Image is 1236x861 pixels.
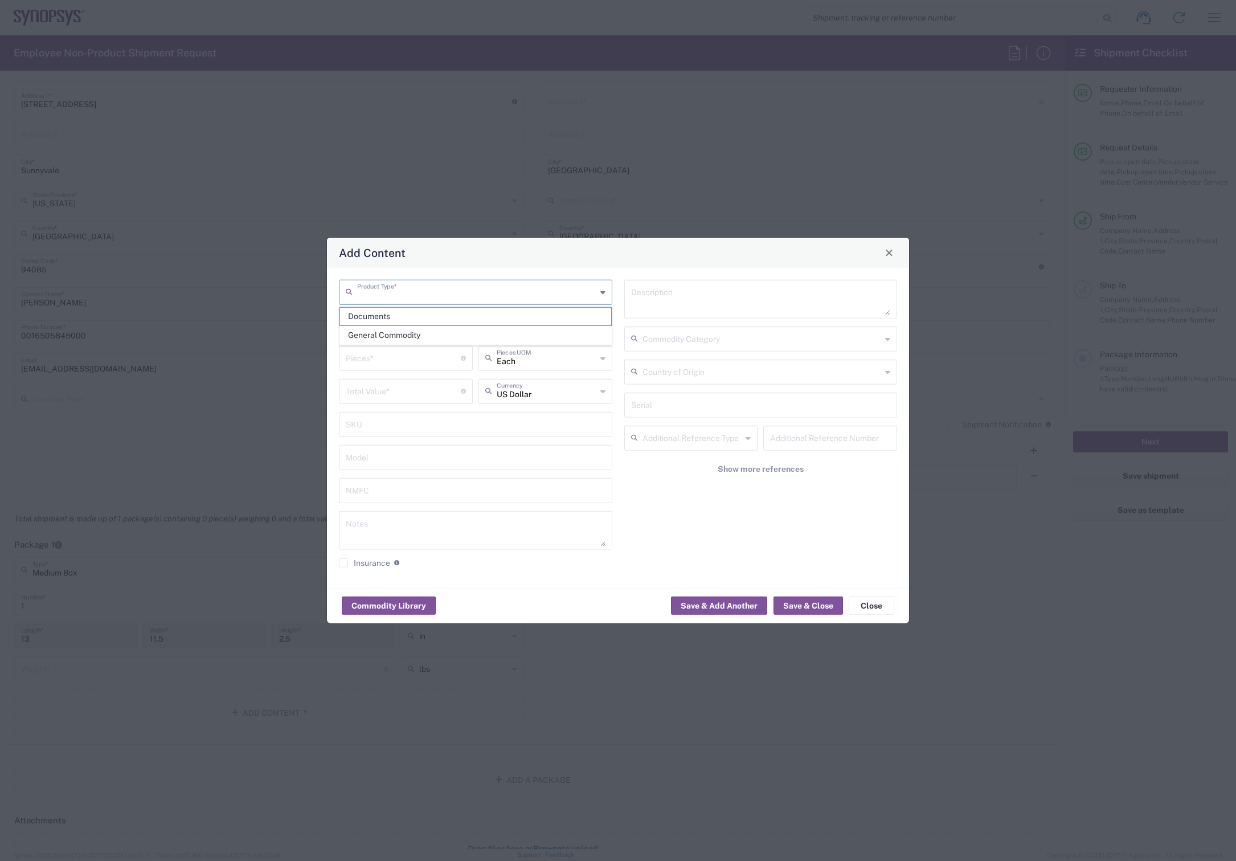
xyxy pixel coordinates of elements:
[339,244,406,261] h4: Add Content
[849,597,894,615] button: Close
[671,597,767,615] button: Save & Add Another
[718,463,804,474] span: Show more references
[340,308,611,325] span: Documents
[881,244,897,260] button: Close
[340,327,611,344] span: General Commodity
[773,597,843,615] button: Save & Close
[339,558,390,567] label: Insurance
[342,597,436,615] button: Commodity Library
